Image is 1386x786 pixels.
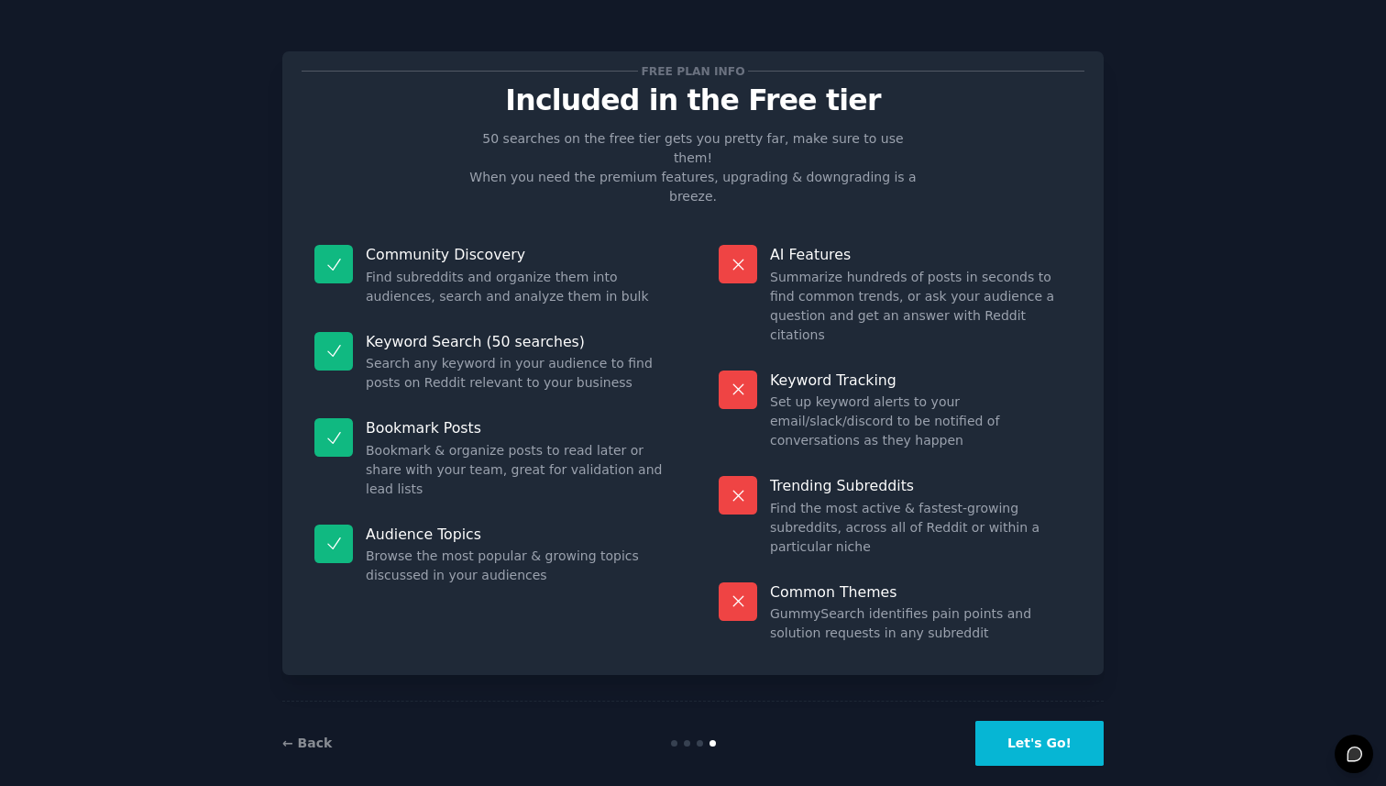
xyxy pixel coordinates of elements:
p: Common Themes [770,582,1072,602]
p: Bookmark Posts [366,418,667,437]
p: Community Discovery [366,245,667,264]
dd: GummySearch identifies pain points and solution requests in any subreddit [770,604,1072,643]
dd: Search any keyword in your audience to find posts on Reddit relevant to your business [366,354,667,393]
p: AI Features [770,245,1072,264]
p: Included in the Free tier [302,84,1084,116]
dd: Bookmark & organize posts to read later or share with your team, great for validation and lead lists [366,441,667,499]
p: 50 searches on the free tier gets you pretty far, make sure to use them! When you need the premiu... [462,129,924,206]
dd: Browse the most popular & growing topics discussed in your audiences [366,547,667,585]
p: Keyword Tracking [770,371,1072,390]
button: Let's Go! [975,721,1104,766]
dd: Find subreddits and organize them into audiences, search and analyze them in bulk [366,268,667,306]
span: Free plan info [638,61,748,81]
dd: Set up keyword alerts to your email/slack/discord to be notified of conversations as they happen [770,393,1072,450]
p: Trending Subreddits [770,476,1072,495]
a: ← Back [282,736,332,750]
p: Audience Topics [366,525,667,544]
p: Keyword Search (50 searches) [366,332,667,351]
dd: Find the most active & fastest-growing subreddits, across all of Reddit or within a particular niche [770,499,1072,557]
dd: Summarize hundreds of posts in seconds to find common trends, or ask your audience a question and... [770,268,1072,345]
